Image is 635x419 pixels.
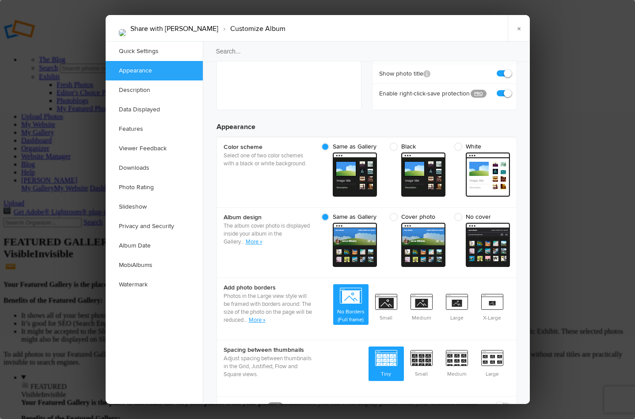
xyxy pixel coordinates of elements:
[475,290,510,323] span: X-Large
[224,346,312,354] b: Spacing between thumbnails
[439,347,475,379] span: Medium
[390,213,441,221] span: Cover photo
[224,354,312,378] p: Adjust spacing between thumbnails in the Grid, Justified, Flow and Square views.
[369,290,404,323] span: Small
[439,290,475,323] span: Large
[224,292,312,324] p: Photos in the Large view style will be framed with borders around. The size of the photo on the p...
[404,347,439,379] span: Small
[224,283,312,292] b: Add photo borders
[106,80,203,100] a: Description
[224,152,312,168] p: Select one of two color schemes with a black or white background.
[106,255,203,275] a: MobiAlbums
[106,217,203,236] a: Privacy and Security
[106,119,203,139] a: Features
[508,15,530,42] a: ×
[321,213,376,221] span: Same as Gallery
[404,290,439,323] span: Medium
[106,178,203,197] a: Photo Rating
[246,238,262,245] a: More »
[106,197,203,217] a: Slideshow
[466,223,510,267] span: cover From gallery - dark
[390,143,441,151] span: Black
[243,316,249,324] span: ...
[218,21,285,36] li: Customize Album
[454,143,506,151] span: White
[401,223,445,267] span: cover From gallery - dark
[224,143,312,152] b: Color scheme
[217,114,517,132] h3: Appearance
[379,89,464,98] b: Enable right-click-save protection
[106,139,203,158] a: Viewer Feedback
[471,90,487,98] a: PRO
[106,158,203,178] a: Downloads
[379,69,430,78] b: Show photo title
[106,275,203,294] a: Watermark
[224,402,452,411] b: Album Isolation
[454,213,506,221] span: No cover
[267,402,283,410] a: PRO
[106,61,203,80] a: Appearance
[333,223,377,267] span: cover From gallery - dark
[475,347,510,379] span: Large
[224,222,312,246] p: The album cover photo is displayed inside your album in the Gallery.
[106,100,203,119] a: Data Displayed
[242,238,246,245] span: ..
[249,316,266,324] a: More »
[119,29,126,36] img: NZ9_8443-Edit-2.jpg
[130,21,218,36] li: Share with [PERSON_NAME]
[321,143,376,151] span: Same as Gallery
[202,41,531,61] input: Search...
[224,213,312,222] b: Album design
[106,236,203,255] a: Album Date
[333,284,369,325] span: No Borders (Full frame)
[369,347,404,379] span: Tiny
[106,42,203,61] a: Quick Settings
